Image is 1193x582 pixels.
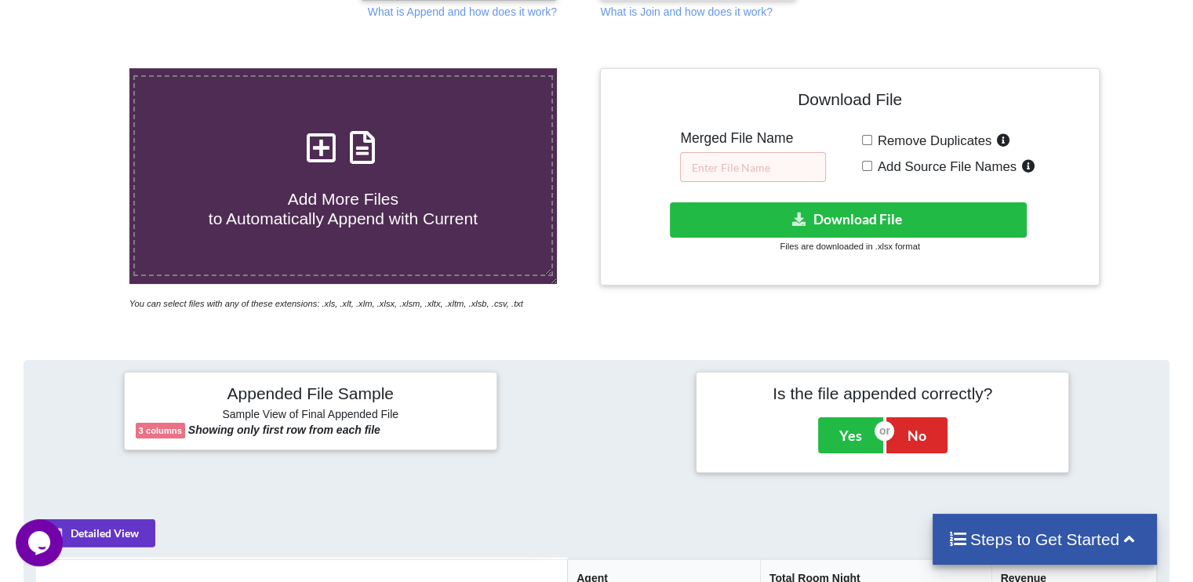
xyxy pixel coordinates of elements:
h4: Steps to Get Started [948,529,1142,549]
button: Download File [670,202,1027,238]
small: Files are downloaded in .xlsx format [780,242,919,251]
p: What is Append and how does it work? [368,4,557,20]
h4: Is the file appended correctly? [707,384,1057,403]
span: Add Source File Names [872,159,1017,174]
p: What is Join and how does it work? [600,4,772,20]
h4: Download File [612,80,1087,125]
input: Enter File Name [680,152,826,182]
h4: Appended File Sample [136,384,486,406]
button: Yes [818,417,883,453]
b: 3 columns [139,426,182,435]
h6: Sample View of Final Appended File [136,408,486,424]
span: Add More Files to Automatically Append with Current [209,190,478,227]
h5: Merged File Name [680,130,826,147]
b: Showing only first row from each file [188,424,380,436]
iframe: chat widget [16,519,66,566]
span: Remove Duplicates [872,133,992,148]
i: You can select files with any of these extensions: .xls, .xlt, .xlm, .xlsx, .xlsm, .xltx, .xltm, ... [129,299,523,308]
button: Detailed View [36,519,155,547]
button: No [886,417,947,453]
